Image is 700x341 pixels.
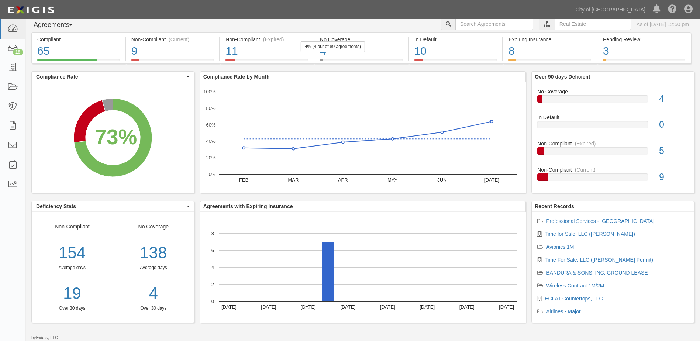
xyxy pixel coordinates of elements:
[537,140,689,166] a: Non-Compliant(Expired)5
[387,177,398,183] text: MAY
[261,304,276,310] text: [DATE]
[211,299,214,304] text: 0
[36,73,185,80] span: Compliance Rate
[32,241,113,265] div: 154
[211,231,214,236] text: 8
[211,265,214,270] text: 4
[118,282,189,305] a: 4
[503,59,597,65] a: Expiring Insurance8
[338,177,348,183] text: APR
[301,304,316,310] text: [DATE]
[126,59,220,65] a: Non-Compliant(Current)9
[203,89,216,94] text: 100%
[200,82,526,193] svg: A chart.
[414,36,497,43] div: In Default
[537,114,689,140] a: In Default0
[545,296,603,302] a: ECLAT Countertops, LLC
[654,170,694,184] div: 9
[654,92,694,106] div: 4
[380,304,395,310] text: [DATE]
[654,118,694,131] div: 0
[545,231,635,237] a: Time for Sale, LLC ([PERSON_NAME])
[225,36,308,43] div: Non-Compliant (Expired)
[532,140,694,147] div: Non-Compliant
[459,304,474,310] text: [DATE]
[239,177,248,183] text: FEB
[537,166,689,187] a: Non-Compliant(Current)9
[37,36,120,43] div: Compliant
[13,49,23,55] div: 18
[537,88,689,114] a: No Coverage4
[455,18,533,30] input: Search Agreements
[225,43,308,59] div: 11
[320,36,403,43] div: No Coverage
[637,21,689,28] div: As of [DATE] 12:50 pm
[603,36,685,43] div: Pending Review
[420,304,435,310] text: [DATE]
[220,59,314,65] a: Non-Compliant(Expired)11
[340,304,355,310] text: [DATE]
[668,5,677,14] i: Help Center - Complianz
[654,144,694,158] div: 5
[31,59,125,65] a: Compliant65
[32,82,194,193] div: A chart.
[508,43,591,59] div: 8
[203,203,293,209] b: Agreements with Expiring Insurance
[206,155,215,161] text: 20%
[206,122,215,127] text: 60%
[535,203,574,209] b: Recent Records
[409,59,503,65] a: In Default10
[95,122,137,152] div: 73%
[546,218,654,224] a: Professional Services - [GEOGRAPHIC_DATA]
[200,212,526,323] svg: A chart.
[208,172,215,177] text: 0%
[131,43,214,59] div: 9
[32,305,113,311] div: Over 30 days
[169,36,189,43] div: (Current)
[314,59,408,65] a: No Coverage44% (4 out of 89 agreements)
[36,203,185,210] span: Deficiency Stats
[221,304,237,310] text: [DATE]
[545,257,653,263] a: Time For Sale, LLC ([PERSON_NAME] Permit)
[31,18,87,32] button: Agreements
[546,309,580,314] a: Airlines - Major
[113,223,194,311] div: No Coverage
[32,223,113,311] div: Non-Compliant
[211,248,214,253] text: 6
[37,43,120,59] div: 65
[603,43,685,59] div: 3
[437,177,446,183] text: JUN
[572,2,649,17] a: City of [GEOGRAPHIC_DATA]
[575,166,596,173] div: (Current)
[36,335,58,340] a: Exigis, LLC
[206,138,215,144] text: 40%
[31,335,58,341] small: by
[414,43,497,59] div: 10
[546,244,574,250] a: Avionics 1M
[546,270,648,276] a: BANDURA & SONS, INC. GROUND LEASE
[301,41,365,52] div: 4% (4 out of 89 agreements)
[597,59,691,65] a: Pending Review3
[546,283,604,289] a: Wireless Contract 1M/2M
[555,18,631,30] input: Real Estate
[532,114,694,121] div: In Default
[32,282,113,305] a: 19
[118,305,189,311] div: Over 30 days
[535,74,590,80] b: Over 90 days Deficient
[484,177,499,183] text: [DATE]
[575,140,596,147] div: (Expired)
[288,177,299,183] text: MAR
[118,265,189,271] div: Average days
[32,201,194,211] button: Deficiency Stats
[203,74,270,80] b: Compliance Rate by Month
[32,265,113,271] div: Average days
[206,106,215,111] text: 80%
[499,304,514,310] text: [DATE]
[118,241,189,265] div: 138
[532,88,694,95] div: No Coverage
[532,166,694,173] div: Non-Compliant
